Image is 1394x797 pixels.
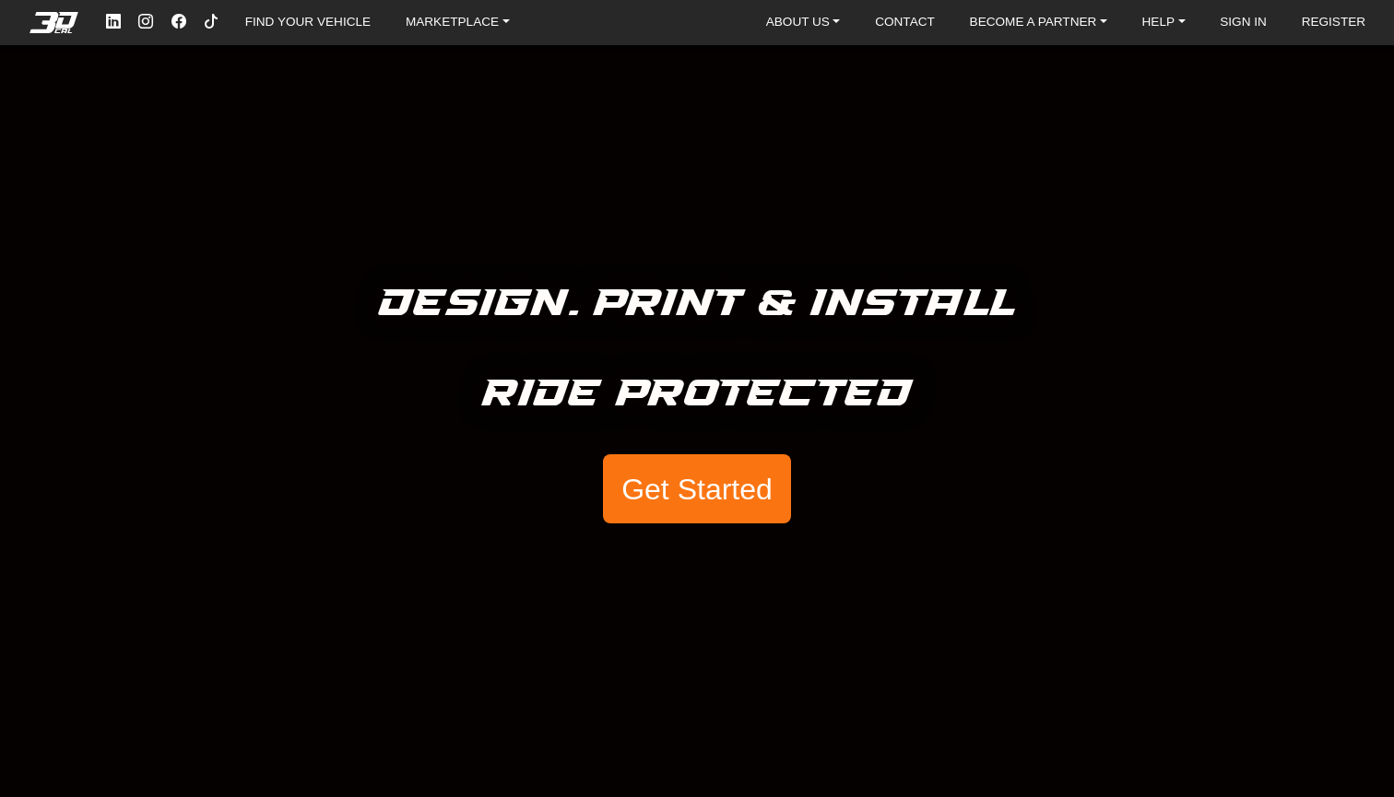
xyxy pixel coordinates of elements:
[379,274,1016,334] h5: Design. Print & Install
[759,9,848,36] a: ABOUT US
[603,454,791,524] button: Get Started
[238,9,378,36] a: FIND YOUR VEHICLE
[868,9,942,36] a: CONTACT
[482,364,913,425] h5: Ride Protected
[963,9,1115,36] a: BECOME A PARTNER
[398,9,517,36] a: MARKETPLACE
[1294,9,1374,36] a: REGISTER
[1135,9,1193,36] a: HELP
[1212,9,1274,36] a: SIGN IN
